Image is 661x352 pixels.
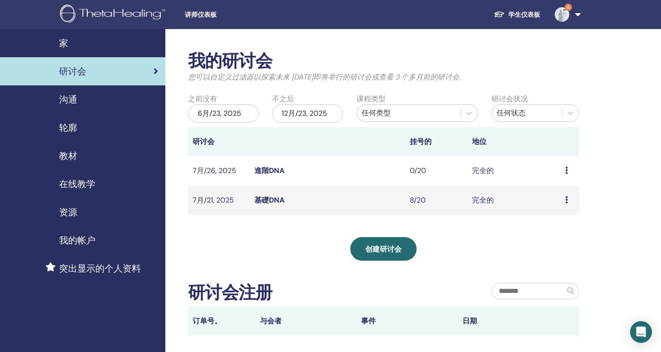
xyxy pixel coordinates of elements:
div: 12月/23, 2025 [272,104,343,123]
h2: 研讨会注册 [188,283,272,303]
td: 完全的 [467,156,561,186]
th: 研讨会 [188,127,250,156]
label: 研讨会状况 [492,94,528,104]
label: 不之后 [272,94,294,104]
a: 学生仪表板 [487,6,547,23]
div: 6月/23, 2025 [188,104,259,123]
th: 日期 [458,307,559,336]
th: 地位 [467,127,561,156]
span: 我的帐户 [59,233,95,247]
h2: 我的研讨会 [188,51,579,72]
span: 讲师仪表板 [185,10,321,20]
th: 挂号的 [405,127,467,156]
th: 订单号。 [188,307,255,336]
th: 事件 [357,307,458,336]
td: 7月/26, 2025 [188,156,250,186]
img: graduation-cap-white.svg [494,10,505,18]
img: logo.png [60,5,169,25]
span: 在线教学 [59,177,95,191]
a: 進階DNA [254,166,284,175]
span: 沟通 [59,93,77,106]
span: 8 [565,4,572,11]
span: 资源 [59,205,77,219]
a: 创建研讨会 [350,237,417,261]
th: 与会者 [255,307,357,336]
div: 任何状态 [497,108,557,119]
td: 完全的 [467,186,561,215]
span: 教材 [59,149,77,163]
a: 基礎DNA [254,195,284,205]
span: 研讨会 [59,64,86,78]
label: 之前没有 [188,94,217,104]
span: 创建研讨会 [365,244,402,254]
div: 任何类型 [362,108,456,119]
td: 0/20 [405,156,467,186]
span: 轮廓 [59,121,77,134]
img: default.jpg [555,7,569,22]
td: 7月/21, 2025 [188,186,250,215]
td: 8/20 [405,186,467,215]
span: 家 [59,36,68,50]
span: 突出显示的个人资料 [59,262,141,275]
p: 您可以自定义过滤器以探索未来 [DATE]即将举行的研讨会或查看 3 个多月前的研讨会。 [188,72,579,83]
label: 课程类型 [357,94,386,104]
div: Open Intercom Messenger [630,321,652,343]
